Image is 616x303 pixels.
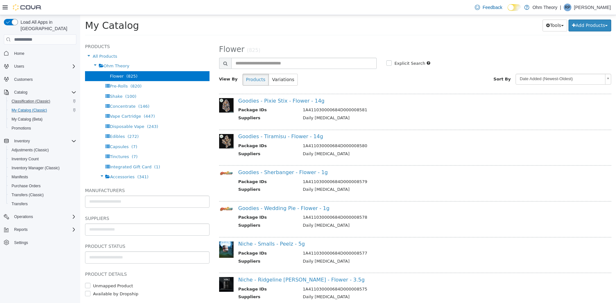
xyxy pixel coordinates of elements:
span: Inventory Manager (Classic) [12,165,60,171]
span: Customers [12,75,76,83]
span: RP [565,4,570,11]
span: My Catalog (Beta) [12,117,43,122]
button: Reports [1,225,79,234]
span: My Catalog (Beta) [9,115,76,123]
a: Goodies - Tiramisu - Flower - 14g [158,118,243,124]
label: Explicit Search [312,45,345,52]
th: Suppliers [158,136,218,144]
h5: Suppliers [5,199,129,207]
span: (341) [57,159,68,164]
button: Transfers [6,199,79,208]
span: Tinctures [30,139,49,144]
span: Transfers (Classic) [9,191,76,199]
span: (7) [51,129,57,134]
a: Transfers (Classic) [9,191,46,199]
button: Catalog [1,88,79,97]
button: Inventory Manager (Classic) [6,164,79,173]
span: Edibles [30,119,45,124]
td: 1A411030000684D000008580 [218,128,517,136]
td: 1A411030000684D000008581 [218,92,517,100]
th: Suppliers [158,243,218,251]
span: Inventory [14,139,30,144]
td: 1A411030000684D000008577 [218,235,517,243]
span: Promotions [9,124,76,132]
span: Flower [139,30,164,39]
span: (825) [46,59,57,63]
button: Inventory Count [6,155,79,164]
span: Shake [30,79,42,84]
span: Classification (Classic) [9,97,76,105]
a: Inventory Manager (Classic) [9,164,62,172]
span: Inventory Count [9,155,76,163]
span: Operations [14,214,33,219]
a: Goodies - Wedding Pie - Flower - 1g [158,190,249,196]
td: Daily [MEDICAL_DATA] [218,243,517,251]
button: Home [1,48,79,58]
span: Operations [12,213,76,221]
span: Settings [12,239,76,247]
button: My Catalog (Beta) [6,115,79,124]
img: 150 [139,191,153,196]
span: Transfers [9,200,76,208]
td: Daily [MEDICAL_DATA] [218,100,517,108]
img: 150 [139,262,153,276]
h5: Product Status [5,227,129,235]
span: Home [12,49,76,57]
span: Sort By [413,62,431,66]
button: Users [12,63,27,70]
a: Manifests [9,173,30,181]
span: Feedback [483,4,502,11]
label: Available by Dropship [11,276,58,282]
a: Inventory Count [9,155,41,163]
span: Classification (Classic) [12,99,50,104]
span: Reports [14,227,28,232]
span: Users [12,63,76,70]
th: Package IDs [158,271,218,279]
span: (447) [64,99,75,104]
a: Promotions [9,124,34,132]
button: Classification (Classic) [6,97,79,106]
input: Dark Mode [508,4,521,11]
span: (243) [67,109,78,114]
span: Accessories [30,159,54,164]
button: Tools [462,4,487,16]
span: Manifests [9,173,76,181]
span: (146) [58,89,69,94]
th: Package IDs [158,199,218,207]
button: Transfers (Classic) [6,190,79,199]
span: Date Added (Newest-Oldest) [436,59,522,69]
div: Romeo Patel [564,4,571,11]
button: Users [1,62,79,71]
button: Purchase Orders [6,181,79,190]
button: Adjustments (Classic) [6,146,79,155]
button: Add Products [488,4,531,16]
span: Purchase Orders [9,182,76,190]
a: Transfers [9,200,30,208]
a: My Catalog (Beta) [9,115,45,123]
span: (7) [51,139,57,144]
img: 150 [139,119,153,134]
a: Goodies - Sherbanger - Flower - 1g [158,154,248,160]
h5: Manufacturers [5,172,129,179]
p: | [560,4,561,11]
a: Niche - Ridgeline [PERSON_NAME] - Flower - 3.5g [158,262,285,268]
span: Purchase Orders [12,183,41,189]
button: Products [162,59,189,71]
span: Inventory [12,137,76,145]
td: Daily [MEDICAL_DATA] [218,279,517,287]
span: My Catalog (Classic) [12,108,47,113]
img: 150 [139,156,153,160]
th: Package IDs [158,164,218,172]
th: Package IDs [158,235,218,243]
h5: Products [5,28,129,35]
p: Ohm Theory [533,4,558,11]
button: Customers [1,75,79,84]
button: Settings [1,238,79,247]
td: 1A411030000684D000008575 [218,271,517,279]
a: Date Added (Newest-Oldest) [435,59,531,70]
span: Catalog [14,90,27,95]
span: All Products [13,39,37,44]
p: [PERSON_NAME] [574,4,611,11]
span: Adjustments (Classic) [12,147,49,153]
